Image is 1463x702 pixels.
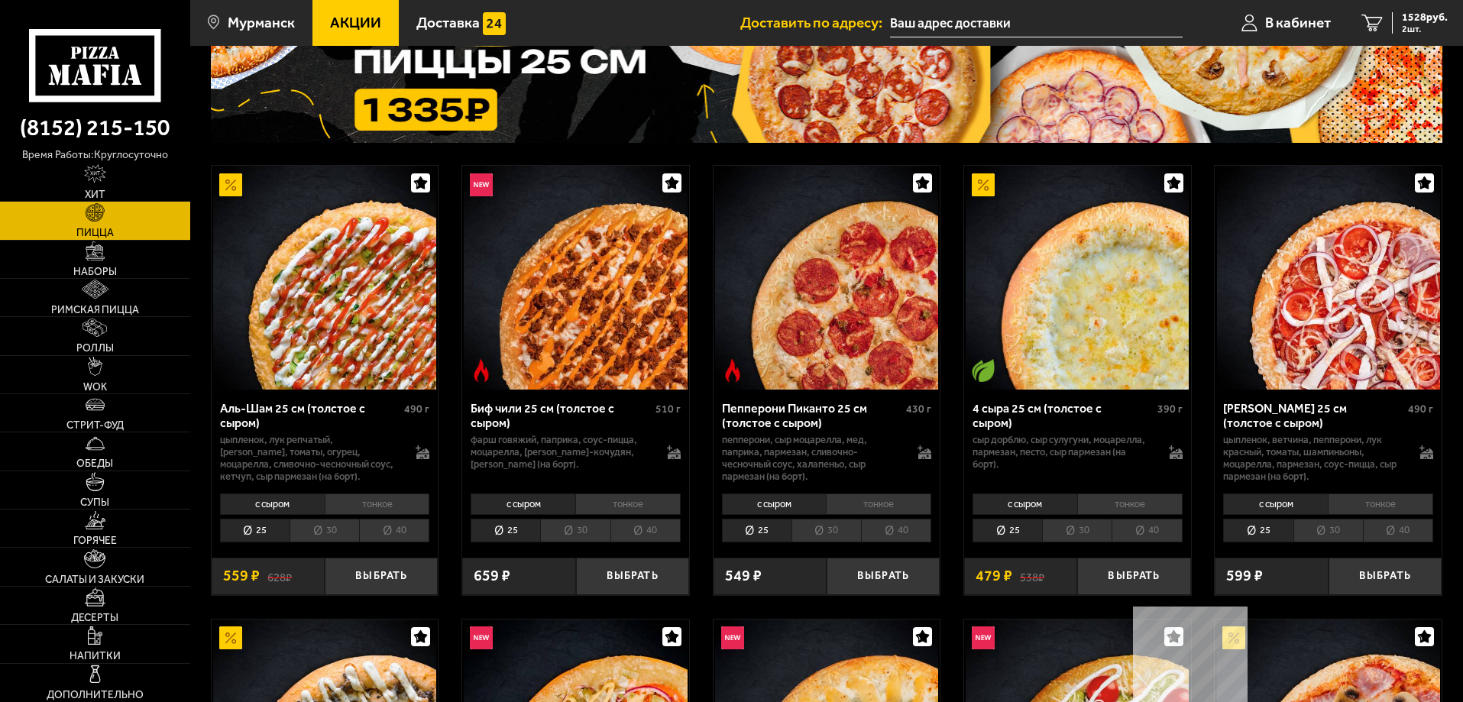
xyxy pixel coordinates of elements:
[1223,401,1404,430] div: [PERSON_NAME] 25 см (толстое с сыром)
[483,12,506,35] img: 15daf4d41897b9f0e9f617042186c801.svg
[83,382,107,393] span: WOK
[70,651,121,662] span: Напитки
[73,535,117,546] span: Горячее
[966,166,1189,389] img: 4 сыра 25 см (толстое с сыром)
[973,493,1077,515] li: с сыром
[973,434,1154,471] p: сыр дорблю, сыр сулугуни, моцарелла, пармезан, песто, сыр пармезан (на борт).
[1402,12,1448,23] span: 1528 руб.
[325,558,438,595] button: Выбрать
[76,343,114,354] span: Роллы
[470,359,493,382] img: Острое блюдо
[470,626,493,649] img: Новинка
[464,166,687,389] img: Биф чили 25 см (толстое с сыром)
[1328,493,1433,515] li: тонкое
[325,493,430,515] li: тонкое
[1215,166,1442,389] a: Петровская 25 см (толстое с сыром)
[1408,403,1433,416] span: 490 г
[359,519,429,542] li: 40
[47,690,144,700] span: Дополнительно
[76,228,114,238] span: Пицца
[1265,15,1331,30] span: В кабинет
[715,166,938,389] img: Пепперони Пиканто 25 см (толстое с сыром)
[212,166,439,389] a: АкционныйАль-Шам 25 см (толстое с сыром)
[540,519,610,542] li: 30
[66,420,124,431] span: Стрит-фуд
[73,267,117,277] span: Наборы
[220,434,401,483] p: цыпленок, лук репчатый, [PERSON_NAME], томаты, огурец, моцарелла, сливочно-чесночный соус, кетчуп...
[906,403,931,416] span: 430 г
[890,9,1183,37] span: проспект Героев-Североморцев, 23
[471,434,652,471] p: фарш говяжий, паприка, соус-пицца, моцарелла, [PERSON_NAME]-кочудян, [PERSON_NAME] (на борт).
[220,493,325,515] li: с сыром
[219,173,242,196] img: Акционный
[471,493,575,515] li: с сыром
[470,173,493,196] img: Новинка
[220,519,290,542] li: 25
[1020,568,1044,584] s: 538 ₽
[404,403,429,416] span: 490 г
[972,359,995,382] img: Вегетарианское блюдо
[1329,558,1442,595] button: Выбрать
[267,568,292,584] s: 628 ₽
[213,166,436,389] img: Аль-Шам 25 см (толстое с сыром)
[471,401,652,430] div: Биф чили 25 см (толстое с сыром)
[219,626,242,649] img: Акционный
[1157,403,1183,416] span: 390 г
[826,493,931,515] li: тонкое
[1217,166,1440,389] img: Петровская 25 см (толстое с сыром)
[85,189,105,200] span: Хит
[1077,493,1183,515] li: тонкое
[722,519,791,542] li: 25
[722,401,903,430] div: Пепперони Пиканто 25 см (толстое с сыром)
[1223,434,1404,483] p: цыпленок, ветчина, пепперони, лук красный, томаты, шампиньоны, моцарелла, пармезан, соус-пицца, с...
[655,403,681,416] span: 510 г
[976,568,1012,584] span: 479 ₽
[1077,558,1190,595] button: Выбрать
[740,15,890,30] span: Доставить по адресу:
[721,359,744,382] img: Острое блюдо
[827,558,940,595] button: Выбрать
[1223,493,1328,515] li: с сыром
[725,568,762,584] span: 549 ₽
[1223,519,1293,542] li: 25
[973,519,1042,542] li: 25
[220,401,401,430] div: Аль-Шам 25 см (толстое с сыром)
[223,568,260,584] span: 559 ₽
[330,15,381,30] span: Акции
[575,493,681,515] li: тонкое
[964,166,1191,389] a: АкционныйВегетарианское блюдо4 сыра 25 см (толстое с сыром)
[722,493,827,515] li: с сыром
[1402,24,1448,34] span: 2 шт.
[1226,568,1263,584] span: 599 ₽
[1293,519,1363,542] li: 30
[290,519,359,542] li: 30
[861,519,931,542] li: 40
[721,626,744,649] img: Новинка
[1112,519,1182,542] li: 40
[722,434,903,483] p: пепперони, сыр Моцарелла, мед, паприка, пармезан, сливочно-чесночный соус, халапеньо, сыр пармеза...
[972,173,995,196] img: Акционный
[71,613,118,623] span: Десерты
[576,558,689,595] button: Выбрать
[1042,519,1112,542] li: 30
[45,574,144,585] span: Салаты и закуски
[80,497,109,508] span: Супы
[714,166,940,389] a: Острое блюдоПепперони Пиканто 25 см (толстое с сыром)
[471,519,540,542] li: 25
[462,166,689,389] a: НовинкаОстрое блюдоБиф чили 25 см (толстое с сыром)
[791,519,861,542] li: 30
[610,519,681,542] li: 40
[972,626,995,649] img: Новинка
[416,15,480,30] span: Доставка
[228,15,295,30] span: Мурманск
[1363,519,1433,542] li: 40
[474,568,510,584] span: 659 ₽
[890,9,1183,37] input: Ваш адрес доставки
[51,305,139,315] span: Римская пицца
[973,401,1154,430] div: 4 сыра 25 см (толстое с сыром)
[76,458,113,469] span: Обеды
